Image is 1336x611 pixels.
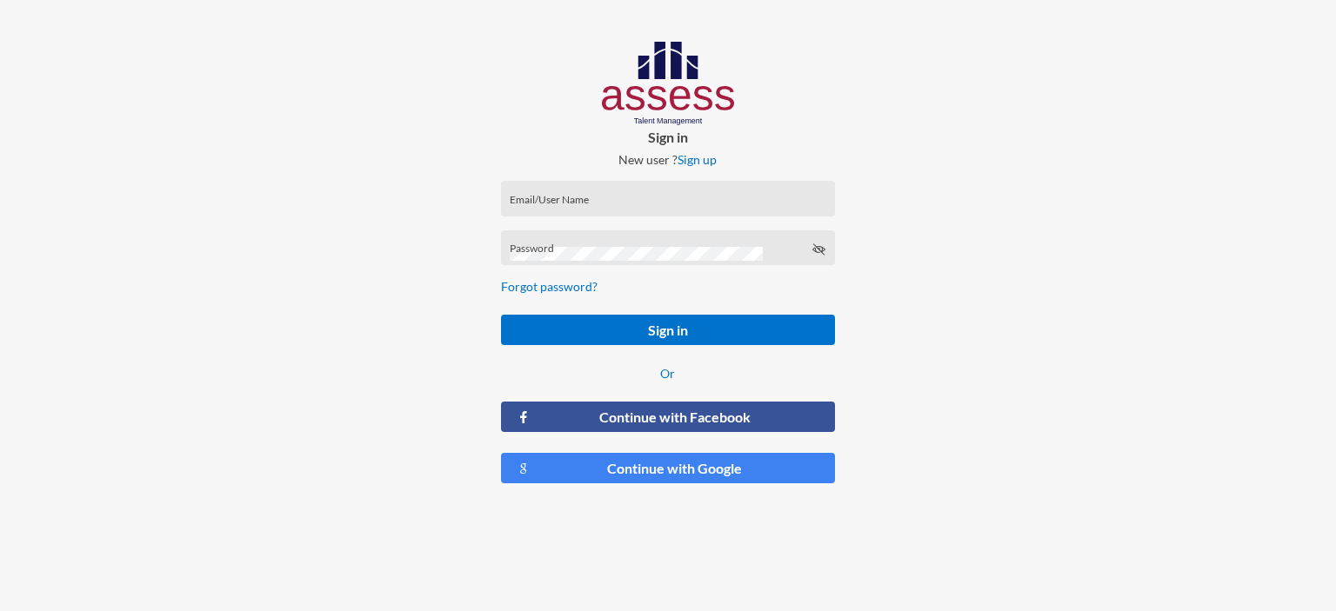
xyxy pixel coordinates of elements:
[678,152,717,167] a: Sign up
[487,152,849,167] p: New user ?
[501,315,835,345] button: Sign in
[501,402,835,432] button: Continue with Facebook
[487,129,849,145] p: Sign in
[501,453,835,483] button: Continue with Google
[501,279,598,294] a: Forgot password?
[602,42,735,125] img: AssessLogoo.svg
[501,366,835,381] p: Or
